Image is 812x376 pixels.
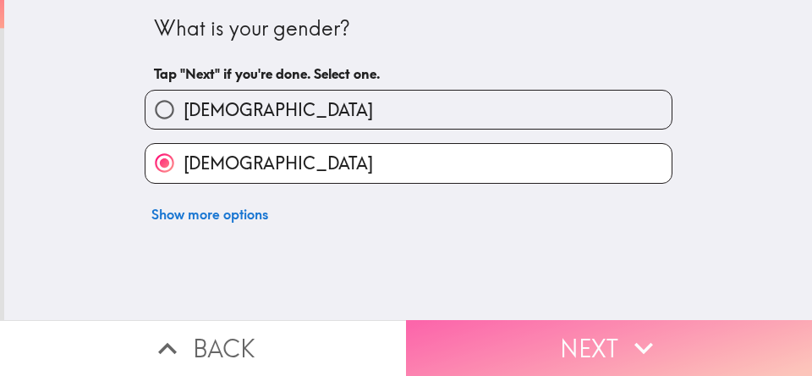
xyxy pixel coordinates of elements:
[184,98,373,122] span: [DEMOGRAPHIC_DATA]
[145,144,672,182] button: [DEMOGRAPHIC_DATA]
[145,91,672,129] button: [DEMOGRAPHIC_DATA]
[145,197,275,231] button: Show more options
[184,152,373,175] span: [DEMOGRAPHIC_DATA]
[154,14,663,43] div: What is your gender?
[406,320,812,376] button: Next
[154,64,663,83] h6: Tap "Next" if you're done. Select one.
